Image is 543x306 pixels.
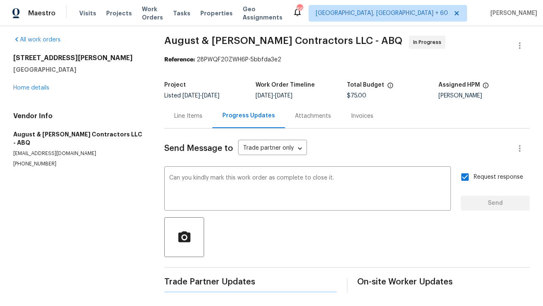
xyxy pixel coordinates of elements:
[13,66,144,74] h5: [GEOGRAPHIC_DATA]
[351,112,373,120] div: Invoices
[256,93,273,99] span: [DATE]
[347,93,367,99] span: $75.00
[164,57,195,63] b: Reference:
[316,9,448,17] span: [GEOGRAPHIC_DATA], [GEOGRAPHIC_DATA] + 60
[13,54,144,62] h2: [STREET_ADDRESS][PERSON_NAME]
[474,173,523,182] span: Request response
[13,85,49,91] a: Home details
[347,82,385,88] h5: Total Budget
[358,278,530,286] span: On-site Worker Updates
[164,36,402,46] span: August & [PERSON_NAME] Contractors LLC - ABQ
[13,150,144,157] p: [EMAIL_ADDRESS][DOMAIN_NAME]
[413,38,445,46] span: In Progress
[256,93,292,99] span: -
[28,9,56,17] span: Maestro
[164,82,186,88] h5: Project
[106,9,132,17] span: Projects
[243,5,282,22] span: Geo Assignments
[13,160,144,168] p: [PHONE_NUMBER]
[387,82,394,93] span: The total cost of line items that have been proposed by Opendoor. This sum includes line items th...
[238,142,307,155] div: Trade partner only
[169,175,446,204] textarea: Can you kindly mark this work order as complete to close it.
[183,93,219,99] span: -
[297,5,302,13] div: 665
[173,10,190,16] span: Tasks
[13,130,144,147] h5: August & [PERSON_NAME] Contractors LLC - ABQ
[164,144,233,153] span: Send Message to
[275,93,292,99] span: [DATE]
[438,93,530,99] div: [PERSON_NAME]
[222,112,275,120] div: Progress Updates
[164,278,337,286] span: Trade Partner Updates
[142,5,163,22] span: Work Orders
[13,112,144,120] h4: Vendor Info
[487,9,537,17] span: [PERSON_NAME]
[438,82,480,88] h5: Assigned HPM
[295,112,331,120] div: Attachments
[164,93,219,99] span: Listed
[200,9,233,17] span: Properties
[164,56,530,64] div: 28PWQF20ZWH6P-5bbfda3e2
[183,93,200,99] span: [DATE]
[79,9,96,17] span: Visits
[202,93,219,99] span: [DATE]
[482,82,489,93] span: The hpm assigned to this work order.
[13,37,61,43] a: All work orders
[256,82,315,88] h5: Work Order Timeline
[174,112,202,120] div: Line Items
